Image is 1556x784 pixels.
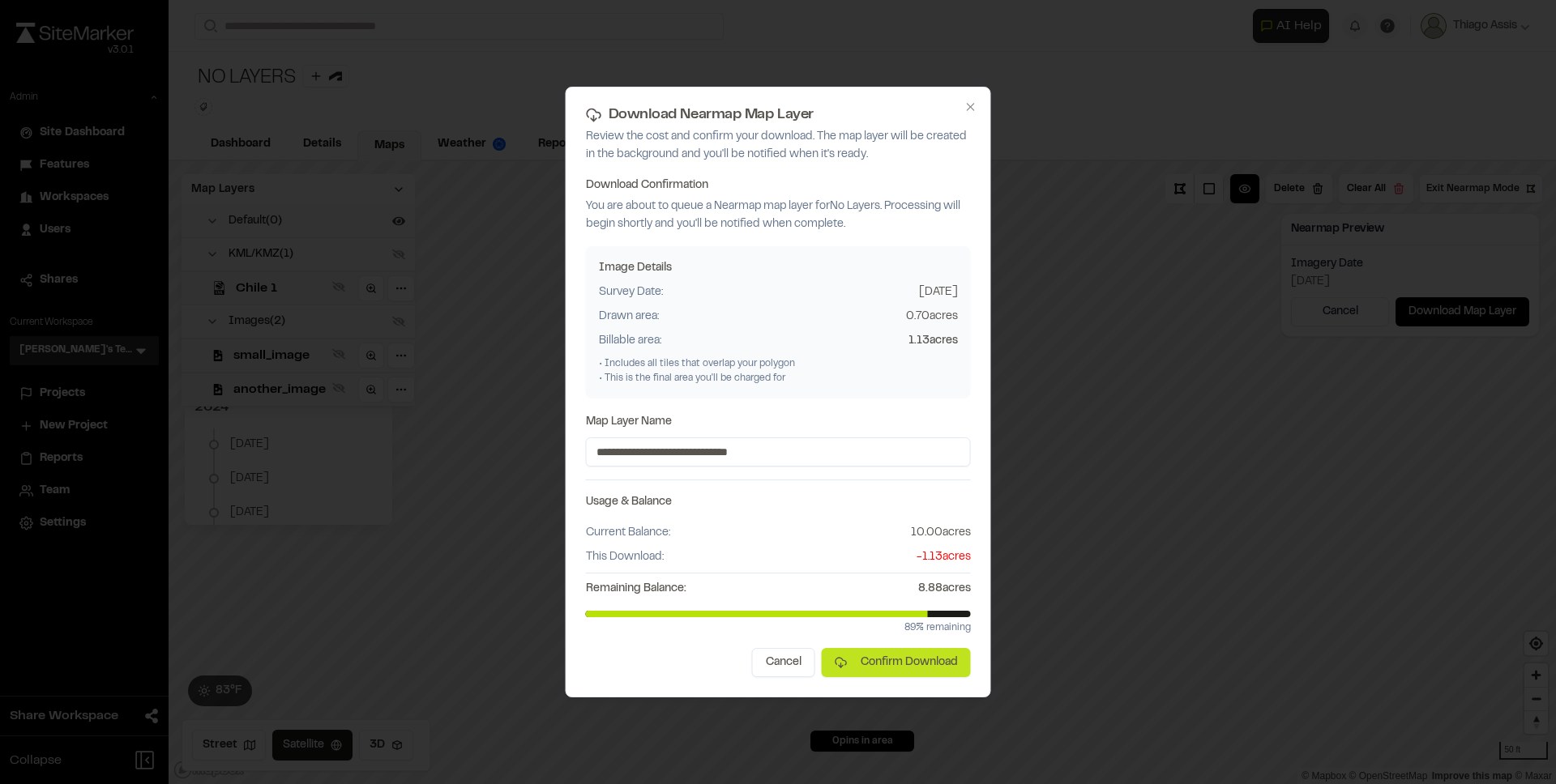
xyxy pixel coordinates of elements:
[586,524,670,542] span: Current Balance:
[906,308,958,326] span: 0.70 acres
[586,128,971,164] p: Review the cost and confirm your download. The map layer will be created in the background and yo...
[908,332,958,350] span: 1.13 acres
[586,620,971,635] p: 89 % remaining
[918,580,971,598] span: 8.88 acres
[599,356,958,371] div: • Includes all tiles that overlap your polygon
[599,283,663,301] span: Survey Date:
[586,177,971,194] h4: Download Confirmation
[917,548,971,566] span: - 1.13 acres
[586,107,971,123] h2: Download Nearmap Map Layer
[919,283,958,301] span: [DATE]
[586,548,664,566] span: This Download:
[586,580,686,598] span: Remaining Balance:
[586,198,971,233] p: You are about to queue a Nearmap map layer for No Layers . Processing will begin shortly and you'...
[911,524,971,542] span: 10.00 acres
[752,648,815,677] button: Cancel
[599,259,958,277] h5: Image Details
[599,371,958,386] div: • This is the final area you'll be charged for
[822,648,971,677] button: Confirm Download
[599,332,661,350] span: Billable area:
[586,417,672,427] label: Map Layer Name
[586,493,971,511] h5: Usage & Balance
[599,308,659,326] span: Drawn area:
